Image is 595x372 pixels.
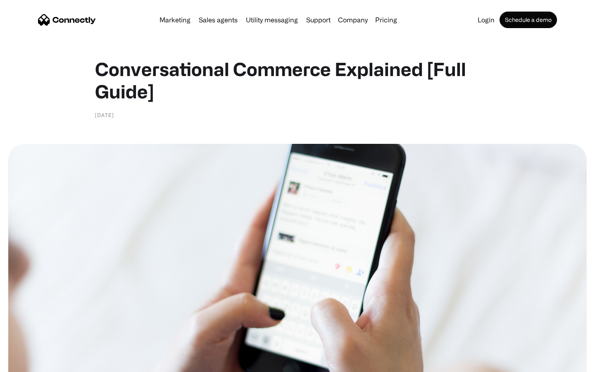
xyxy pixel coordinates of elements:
a: Sales agents [195,17,241,23]
a: Login [474,17,498,23]
a: Utility messaging [243,17,301,23]
ul: Language list [17,358,50,369]
div: Company [338,14,368,26]
h1: Conversational Commerce Explained [Full Guide] [95,58,500,103]
a: Support [303,17,334,23]
aside: Language selected: English [8,358,50,369]
a: Marketing [156,17,194,23]
a: Pricing [372,17,400,23]
a: Schedule a demo [500,12,557,28]
div: [DATE] [95,111,114,119]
